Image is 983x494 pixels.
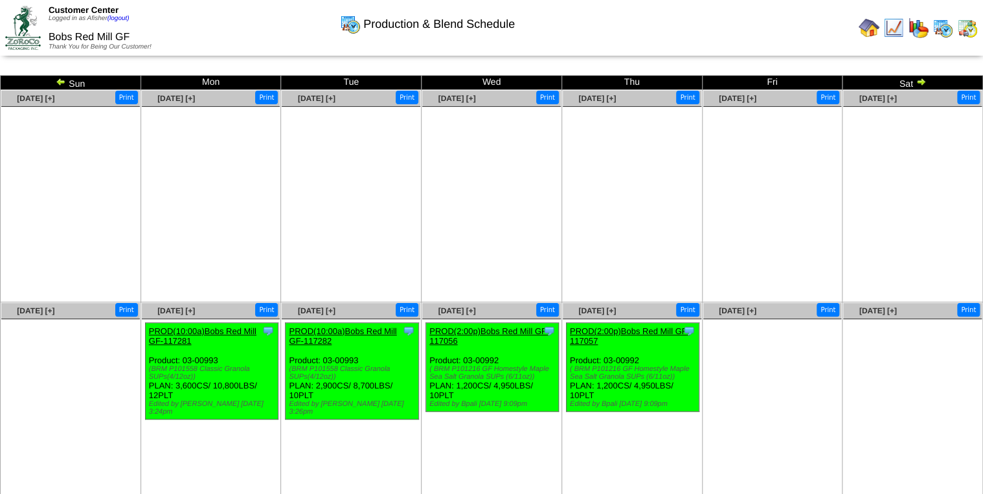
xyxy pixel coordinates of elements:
div: (BRM P101558 Classic Granola SUPs(4/12oz)) [289,365,418,381]
a: [DATE] [+] [719,306,756,315]
td: Mon [141,76,281,90]
img: calendarprod.gif [932,17,953,38]
img: Tooltip [683,324,695,337]
button: Print [957,303,980,317]
img: home.gif [859,17,879,38]
div: Product: 03-00993 PLAN: 3,600CS / 10,800LBS / 12PLT [145,323,278,420]
div: Edited by [PERSON_NAME] [DATE] 3:26pm [289,400,418,416]
button: Print [536,91,559,104]
div: ( BRM P101216 GF Homestyle Maple Sea Salt Granola SUPs (6/11oz)) [429,365,558,381]
a: [DATE] [+] [298,306,335,315]
a: [DATE] [+] [438,306,475,315]
span: Thank You for Being Our Customer! [49,43,152,51]
img: Tooltip [262,324,275,337]
td: Thu [561,76,702,90]
div: Product: 03-00992 PLAN: 1,200CS / 4,950LBS / 10PLT [426,323,559,412]
a: [DATE] [+] [157,94,195,103]
div: (BRM P101558 Classic Granola SUPs(4/12oz)) [149,365,278,381]
a: PROD(2:00p)Bobs Red Mill GF-117057 [570,326,690,346]
button: Print [255,91,278,104]
span: Production & Blend Schedule [363,17,515,31]
a: [DATE] [+] [157,306,195,315]
img: arrowleft.gif [56,76,66,87]
img: calendarprod.gif [340,14,361,34]
img: Tooltip [402,324,415,337]
a: [DATE] [+] [719,94,756,103]
a: PROD(10:00a)Bobs Red Mill GF-117281 [149,326,256,346]
button: Print [676,91,699,104]
a: [DATE] [+] [859,94,897,103]
td: Sun [1,76,141,90]
button: Print [255,303,278,317]
span: Customer Center [49,5,119,15]
button: Print [396,91,418,104]
div: Edited by [PERSON_NAME] [DATE] 3:24pm [149,400,278,416]
div: Edited by Bpali [DATE] 9:09pm [429,400,558,408]
img: calendarinout.gif [957,17,978,38]
img: Tooltip [543,324,556,337]
a: [DATE] [+] [438,94,475,103]
a: [DATE] [+] [17,306,54,315]
a: [DATE] [+] [298,94,335,103]
img: ZoRoCo_Logo(Green%26Foil)%20jpg.webp [5,6,41,49]
a: (logout) [107,15,130,22]
span: Logged in as Afisher [49,15,130,22]
button: Print [817,91,839,104]
a: PROD(10:00a)Bobs Red Mill GF-117282 [289,326,396,346]
img: line_graph.gif [883,17,904,38]
button: Print [536,303,559,317]
div: ( BRM P101216 GF Homestyle Maple Sea Salt Granola SUPs (6/11oz)) [570,365,699,381]
a: [DATE] [+] [578,306,616,315]
td: Tue [281,76,422,90]
button: Print [817,303,839,317]
button: Print [957,91,980,104]
div: Product: 03-00993 PLAN: 2,900CS / 8,700LBS / 10PLT [286,323,418,420]
td: Wed [422,76,562,90]
td: Fri [702,76,842,90]
img: arrowright.gif [916,76,926,87]
a: [DATE] [+] [859,306,897,315]
a: PROD(2:00p)Bobs Red Mill GF-117056 [429,326,549,346]
a: [DATE] [+] [578,94,616,103]
a: [DATE] [+] [17,94,54,103]
button: Print [115,303,138,317]
img: graph.gif [908,17,929,38]
span: Bobs Red Mill GF [49,32,130,43]
div: Edited by Bpali [DATE] 9:09pm [570,400,699,408]
button: Print [676,303,699,317]
div: Product: 03-00992 PLAN: 1,200CS / 4,950LBS / 10PLT [566,323,699,412]
td: Sat [842,76,983,90]
button: Print [115,91,138,104]
button: Print [396,303,418,317]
